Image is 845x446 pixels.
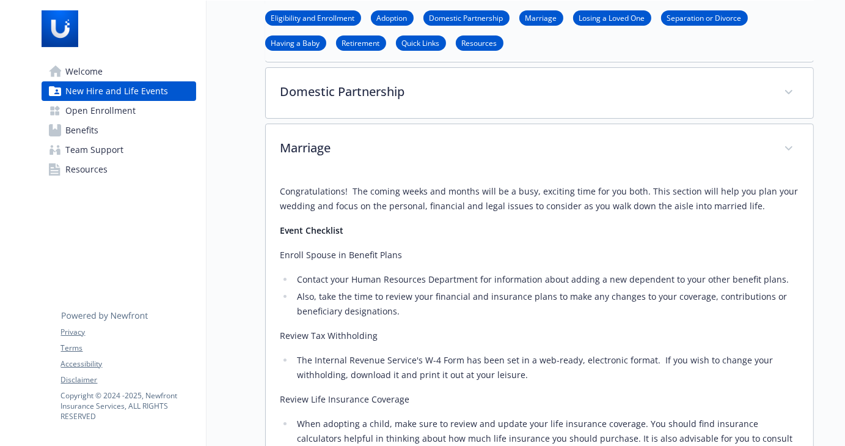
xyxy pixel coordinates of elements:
li: The Internal Revenue Service's W-4 Form has been set in a web-ready, electronic format. If you wi... [294,353,799,382]
a: Losing a Loved One [573,12,651,23]
a: Quick Links [396,37,446,48]
a: Domestic Partnership [423,12,510,23]
a: Marriage [519,12,563,23]
a: Resources [456,37,503,48]
li: Also, take the time to review your financial and insurance plans to make any changes to your cove... [294,289,799,319]
a: Terms [61,343,196,354]
a: Having a Baby [265,37,326,48]
span: Resources [66,160,108,179]
a: Accessibility [61,359,196,370]
a: Adoption [371,12,414,23]
span: Open Enrollment [66,101,136,121]
strong: Event Checklist [280,225,344,236]
a: Eligibility and Enrollment [265,12,361,23]
p: Domestic Partnership [280,83,769,101]
p: Marriage [280,139,769,157]
div: Marriage [266,124,813,174]
a: New Hire and Life Events [42,81,196,101]
a: Welcome [42,62,196,81]
p: Review Life Insurance Coverage [280,392,799,407]
div: Domestic Partnership [266,68,813,118]
span: Benefits [66,121,99,140]
p: Enroll Spouse in Benefit Plans [280,248,799,262]
span: Team Support [66,140,124,160]
li: Contact your Human Resources Department for information about adding a new dependent to your othe... [294,272,799,287]
p: Congratulations! The coming weeks and months will be a busy, exciting time for you both. This sec... [280,184,799,214]
span: New Hire and Life Events [66,81,169,101]
a: Benefits [42,121,196,140]
span: Welcome [66,62,103,81]
a: Resources [42,160,196,179]
p: Review Tax Withholding [280,329,799,343]
a: Disclaimer [61,374,196,385]
a: Open Enrollment [42,101,196,121]
a: Separation or Divorce [661,12,748,23]
a: Privacy [61,327,196,338]
a: Retirement [336,37,386,48]
p: Copyright © 2024 - 2025 , Newfront Insurance Services, ALL RIGHTS RESERVED [61,390,196,422]
a: Team Support [42,140,196,160]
